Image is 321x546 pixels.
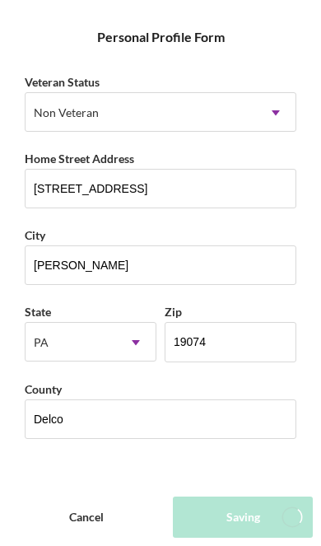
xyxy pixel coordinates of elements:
label: County [25,382,62,396]
h6: Personal Profile Form [97,30,225,44]
label: Home Street Address [25,152,134,166]
label: City [25,228,45,242]
div: PA [34,336,49,349]
div: Cancel [69,497,104,538]
div: Non Veteran [34,106,99,119]
label: Zip [165,305,182,319]
div: Saving [226,497,260,538]
button: Cancel [8,497,165,538]
button: Saving [173,497,313,538]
